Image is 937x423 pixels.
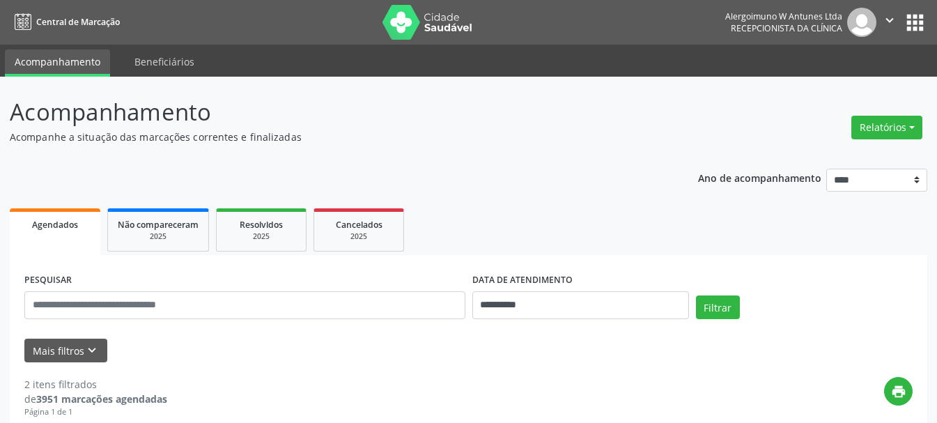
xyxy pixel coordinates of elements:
div: 2 itens filtrados [24,377,167,392]
p: Acompanhe a situação das marcações correntes e finalizadas [10,130,652,144]
label: PESQUISAR [24,270,72,291]
span: Central de Marcação [36,16,120,28]
span: Agendados [32,219,78,231]
a: Beneficiários [125,49,204,74]
i:  [882,13,897,28]
div: 2025 [118,231,199,242]
div: Página 1 de 1 [24,406,167,418]
button: print [884,377,913,406]
div: Alergoimuno W Antunes Ltda [725,10,842,22]
img: img [847,8,876,37]
button: apps [903,10,927,35]
p: Acompanhamento [10,95,652,130]
button:  [876,8,903,37]
span: Recepcionista da clínica [731,22,842,34]
div: 2025 [324,231,394,242]
button: Mais filtroskeyboard_arrow_down [24,339,107,363]
a: Acompanhamento [5,49,110,77]
button: Relatórios [851,116,922,139]
i: keyboard_arrow_down [84,343,100,358]
p: Ano de acompanhamento [698,169,821,186]
a: Central de Marcação [10,10,120,33]
span: Não compareceram [118,219,199,231]
span: Cancelados [336,219,382,231]
label: DATA DE ATENDIMENTO [472,270,573,291]
strong: 3951 marcações agendadas [36,392,167,406]
span: Resolvidos [240,219,283,231]
div: de [24,392,167,406]
div: 2025 [226,231,296,242]
i: print [891,384,906,399]
button: Filtrar [696,295,740,319]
